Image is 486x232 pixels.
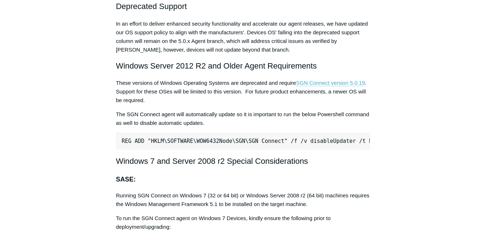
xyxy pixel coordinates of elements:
h3: SASE: [116,174,370,185]
h2: Windows Server 2012 R2 and Older Agent Requirements [116,60,370,72]
p: Running SGN Connect on Windows 7 (32 or 64 bit) or Windows Server 2008 r2 (64 bit) machines requi... [116,191,370,209]
h2: Windows 7 and Server 2008 r2 Special Considerations [116,155,370,167]
p: The SGN Connect agent will automatically update so it is important to run the below Powershell co... [116,110,370,127]
p: To run the SGN Connect agent on Windows 7 Devices, kindly ensure the following prior to deploymen... [116,214,370,231]
a: SGN Connect version 5.0.19 [296,80,365,86]
span: Deprecated Support [116,2,187,11]
p: These versions of Windows Operating Systems are deprecated and require . Support for these OSes w... [116,79,370,105]
p: In an effort to deliver enhanced security functionality and accelerate our agent releases, we hav... [116,19,370,54]
pre: REG ADD "HKLM\SOFTWARE\WOW6432Node\SGN\SGN Connect" /f /v disableUpdater /t REG_SZ /d 1 [116,133,370,149]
